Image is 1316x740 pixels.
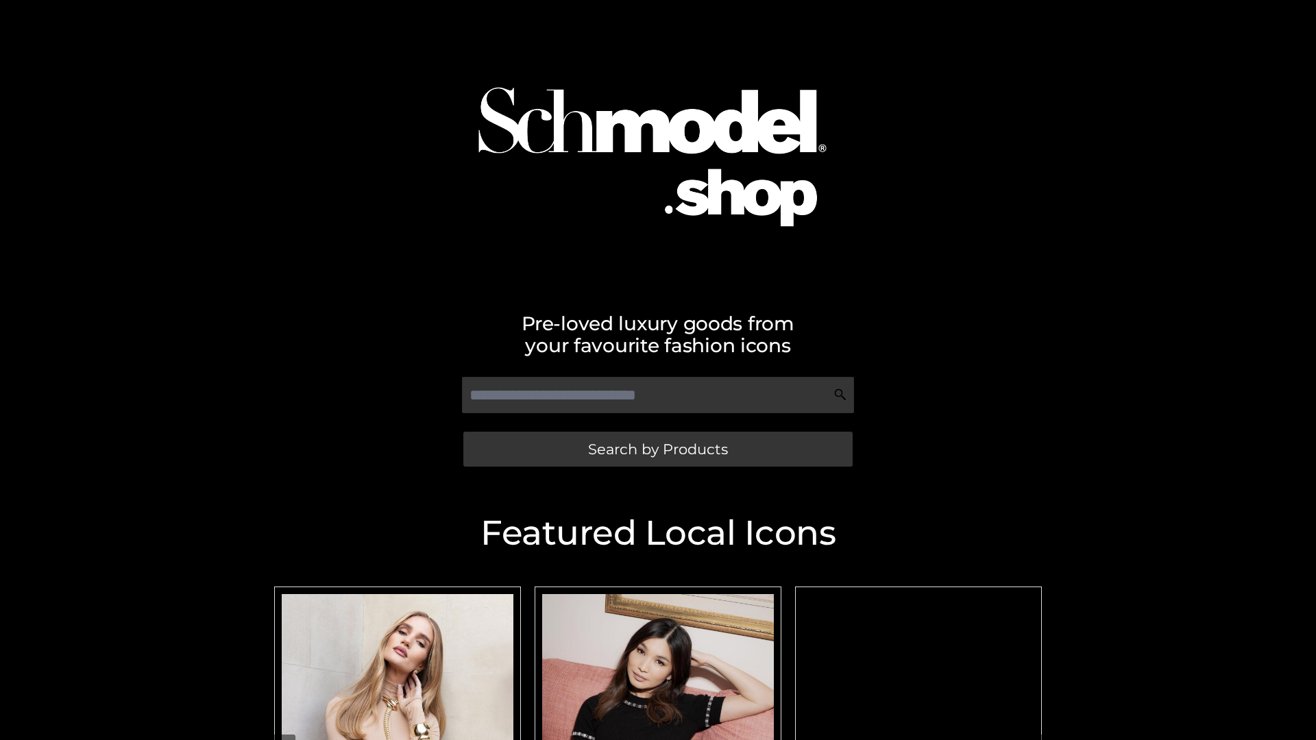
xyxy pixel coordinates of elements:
[463,432,853,467] a: Search by Products
[267,312,1049,356] h2: Pre-loved luxury goods from your favourite fashion icons
[833,388,847,402] img: Search Icon
[267,516,1049,550] h2: Featured Local Icons​
[588,442,728,456] span: Search by Products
